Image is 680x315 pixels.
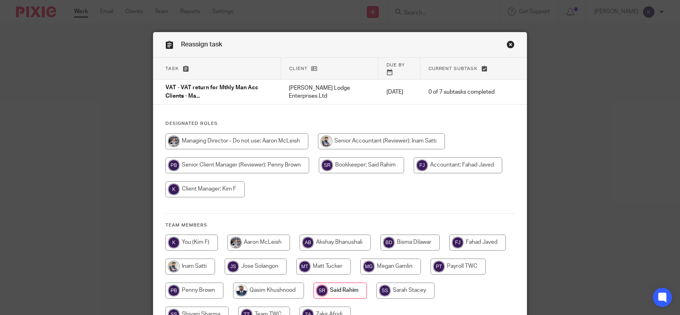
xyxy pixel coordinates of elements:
[165,120,515,127] h4: Designated Roles
[165,66,179,71] span: Task
[181,41,222,48] span: Reassign task
[507,40,515,51] a: Close this dialog window
[289,84,370,100] p: [PERSON_NAME] Lodge Enterprises Ltd
[165,222,515,229] h4: Team members
[386,63,405,67] span: Due by
[386,88,412,96] p: [DATE]
[429,66,478,71] span: Current subtask
[420,80,503,104] td: 0 of 7 subtasks completed
[289,66,308,71] span: Client
[165,85,258,99] span: VAT - VAT return for Mthly Man Acc Clients - Ma...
